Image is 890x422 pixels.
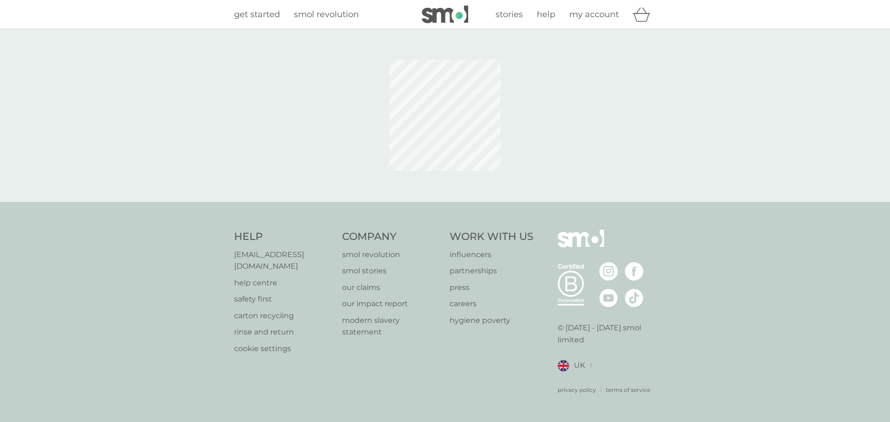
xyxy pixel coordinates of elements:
[422,6,468,23] img: smol
[342,230,441,244] h4: Company
[342,298,441,310] a: our impact report
[606,385,650,394] a: terms of service
[599,289,618,307] img: visit the smol Youtube page
[450,315,534,327] a: hygiene poverty
[450,265,534,277] a: partnerships
[558,385,596,394] a: privacy policy
[558,322,656,346] p: © [DATE] - [DATE] smol limited
[537,9,555,19] span: help
[234,293,333,305] a: safety first
[599,262,618,281] img: visit the smol Instagram page
[574,359,585,372] span: UK
[234,326,333,338] a: rinse and return
[450,230,534,244] h4: Work With Us
[569,8,619,21] a: my account
[450,249,534,261] a: influencers
[496,8,523,21] a: stories
[342,265,441,277] a: smol stories
[450,282,534,294] a: press
[234,9,280,19] span: get started
[234,343,333,355] a: cookie settings
[625,289,643,307] img: visit the smol Tiktok page
[294,8,359,21] a: smol revolution
[234,230,333,244] h4: Help
[342,315,441,338] a: modern slavery statement
[342,282,441,294] a: our claims
[496,9,523,19] span: stories
[234,249,333,272] a: [EMAIL_ADDRESS][DOMAIN_NAME]
[450,298,534,310] a: careers
[294,9,359,19] span: smol revolution
[234,277,333,289] a: help centre
[625,262,643,281] img: visit the smol Facebook page
[558,360,569,372] img: UK flag
[234,310,333,322] a: carton recycling
[342,249,441,261] a: smol revolution
[558,230,604,261] img: smol
[234,8,280,21] a: get started
[590,363,592,368] img: select a new location
[633,5,656,24] div: basket
[569,9,619,19] span: my account
[537,8,555,21] a: help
